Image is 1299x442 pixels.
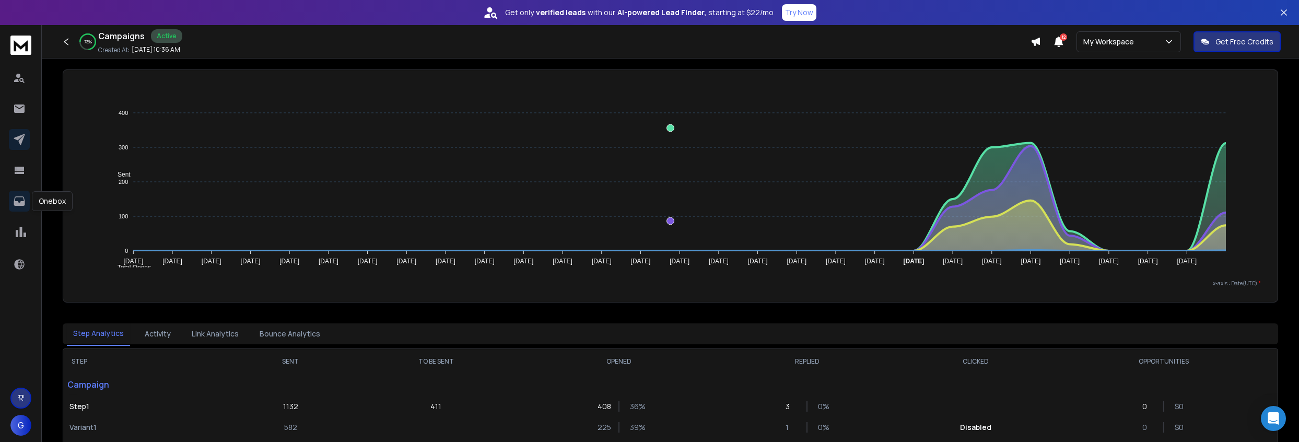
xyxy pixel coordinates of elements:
th: SENT [233,349,347,374]
p: [DATE] 10:36 AM [132,45,180,54]
strong: AI-powered Lead Finder, [617,7,706,18]
tspan: [DATE] [162,258,182,265]
th: TO BE SENT [347,349,525,374]
tspan: [DATE] [787,258,807,265]
tspan: [DATE] [475,258,495,265]
tspan: [DATE] [513,258,533,265]
div: Onebox [32,191,73,211]
div: Open Intercom Messenger [1261,406,1286,431]
span: Total Opens [110,264,151,271]
tspan: [DATE] [1021,258,1041,265]
tspan: [DATE] [904,258,924,265]
p: 39 % [630,422,640,433]
th: STEP [63,349,233,374]
tspan: [DATE] [201,258,221,265]
strong: verified leads [536,7,586,18]
tspan: [DATE] [240,258,260,265]
tspan: [DATE] [943,258,963,265]
p: 0 % [818,401,828,412]
p: 1 [786,422,796,433]
p: 73 % [84,39,92,45]
button: Activity [138,322,177,345]
th: CLICKED [901,349,1050,374]
p: Variant 1 [69,422,227,433]
p: 408 [598,401,608,412]
tspan: [DATE] [631,258,651,265]
tspan: 100 [119,213,128,219]
tspan: [DATE] [1138,258,1158,265]
p: Campaign [63,374,233,395]
p: Get only with our starting at $22/mo [505,7,774,18]
tspan: [DATE] [826,258,846,265]
tspan: [DATE] [982,258,1002,265]
p: 225 [598,422,608,433]
p: Created At: [98,46,130,54]
tspan: [DATE] [748,258,768,265]
tspan: 0 [125,248,128,254]
p: Disabled [960,422,991,433]
p: 0 [1142,422,1153,433]
button: Link Analytics [185,322,245,345]
tspan: [DATE] [1177,258,1197,265]
tspan: 300 [119,144,128,150]
tspan: 400 [119,110,128,116]
p: $ 0 [1175,401,1185,412]
div: Active [151,29,182,43]
p: Try Now [785,7,813,18]
button: Step Analytics [67,322,130,346]
p: $ 0 [1175,422,1185,433]
p: 411 [430,401,441,412]
tspan: [DATE] [436,258,455,265]
th: REPLIED [713,349,901,374]
p: x-axis : Date(UTC) [80,280,1261,287]
tspan: [DATE] [553,258,572,265]
p: 582 [284,422,297,433]
p: My Workspace [1083,37,1138,47]
tspan: [DATE] [396,258,416,265]
p: Get Free Credits [1215,37,1273,47]
span: 12 [1060,33,1067,41]
tspan: [DATE] [709,258,729,265]
th: OPENED [525,349,713,374]
img: logo [10,36,31,55]
button: G [10,415,31,436]
button: Get Free Credits [1193,31,1281,52]
tspan: [DATE] [1099,258,1119,265]
h1: Campaigns [98,30,145,42]
span: Sent [110,171,131,178]
button: Bounce Analytics [253,322,326,345]
tspan: [DATE] [123,258,143,265]
tspan: [DATE] [357,258,377,265]
p: 0 % [818,422,828,433]
p: 36 % [630,401,640,412]
tspan: [DATE] [592,258,612,265]
tspan: [DATE] [279,258,299,265]
p: 3 [786,401,796,412]
tspan: [DATE] [319,258,338,265]
tspan: [DATE] [1060,258,1080,265]
tspan: [DATE] [670,258,689,265]
tspan: [DATE] [865,258,885,265]
button: Try Now [782,4,816,21]
p: 1132 [283,401,298,412]
th: OPPORTUNITIES [1050,349,1278,374]
p: Step 1 [69,401,227,412]
tspan: 200 [119,179,128,185]
p: 0 [1142,401,1153,412]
